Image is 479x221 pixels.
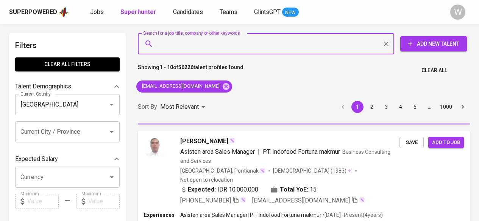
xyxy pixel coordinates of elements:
div: Superpowered [9,8,57,17]
button: Go to page 2 [366,101,378,113]
img: magic_wand.svg [240,197,246,203]
button: Open [106,127,117,137]
p: Asisten area Sales Manager | PT. Indofood Fortuna makmur [180,211,321,219]
a: Jobs [90,8,105,17]
button: Add to job [428,137,464,148]
button: Open [106,172,117,182]
a: Candidates [173,8,204,17]
img: 9ef71fe14df328c4f8a10e3cc878243b.jpg [144,137,167,159]
h6: Filters [15,39,120,51]
b: Superhunter [120,8,156,15]
b: 1 - 10 [159,64,173,70]
span: Candidates [173,8,203,15]
button: Go to page 4 [395,101,407,113]
p: Talent Demographics [15,82,71,91]
span: Add New Talent [406,39,461,49]
p: Expected Salary [15,155,58,164]
button: Clear All [418,63,450,77]
div: IDR 10.000.000 [180,185,258,194]
nav: pagination navigation [336,101,470,113]
a: Superpoweredapp logo [9,6,69,18]
button: Go to page 3 [380,101,392,113]
button: Add New Talent [400,36,467,51]
p: Sort By [138,102,157,111]
button: Go to next page [457,101,469,113]
p: Most Relevant [160,102,199,111]
div: Expected Salary [15,151,120,167]
span: PT. Indofood Fortuna makmur [263,148,340,155]
div: [GEOGRAPHIC_DATA], Pontianak [180,167,265,175]
div: (1983) [273,167,352,175]
button: Save [399,137,424,148]
span: Jobs [90,8,104,15]
span: Teams [220,8,237,15]
img: magic_wand.svg [229,138,235,144]
a: Superhunter [120,8,158,17]
div: Most Relevant [160,100,208,114]
b: Total YoE: [280,185,308,194]
img: magic_wand.svg [359,197,365,203]
p: • [DATE] - Present ( 4 years ) [321,211,383,219]
input: Value [27,194,59,209]
span: [DEMOGRAPHIC_DATA] [273,167,331,175]
button: Open [106,99,117,110]
span: Save [403,138,420,147]
b: Expected: [188,185,216,194]
span: [EMAIL_ADDRESS][DOMAIN_NAME] [136,83,224,90]
span: Asisten area Sales Manager [180,148,255,155]
span: NEW [282,9,299,16]
span: 15 [310,185,317,194]
span: Clear All filters [21,60,114,69]
button: Go to page 5 [409,101,421,113]
button: page 1 [351,101,364,113]
input: Value [88,194,120,209]
a: Teams [220,8,239,17]
span: | [258,147,260,156]
span: Add to job [432,138,460,147]
span: [PHONE_NUMBER] [180,197,231,204]
p: Experiences [144,211,180,219]
p: Not open to relocation [180,176,233,184]
button: Go to page 1000 [438,101,454,113]
div: [EMAIL_ADDRESS][DOMAIN_NAME] [136,80,232,93]
img: app logo [59,6,69,18]
div: … [423,103,435,111]
span: Business Consulting and Services [180,149,390,164]
span: GlintsGPT [254,8,281,15]
button: Clear All filters [15,57,120,71]
p: Showing of talent profiles found [138,63,243,77]
span: Clear All [421,66,447,75]
span: [EMAIL_ADDRESS][DOMAIN_NAME] [252,197,350,204]
a: GlintsGPT NEW [254,8,299,17]
b: 56226 [178,64,193,70]
button: Clear [381,39,392,49]
span: [PERSON_NAME] [180,137,228,146]
img: magic_wand.svg [259,168,265,174]
div: W [450,5,465,20]
div: Talent Demographics [15,79,120,94]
